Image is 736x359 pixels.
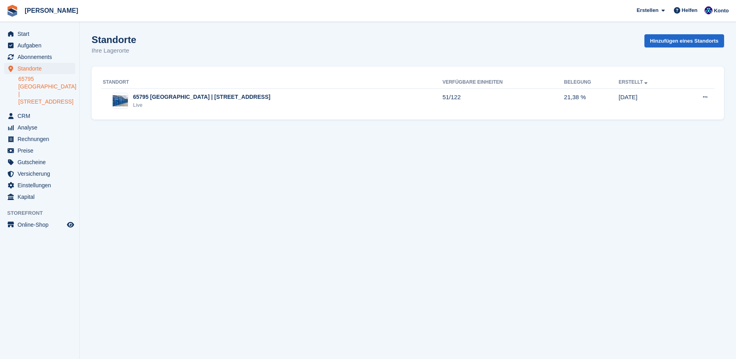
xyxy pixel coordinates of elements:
span: Helfen [682,6,698,14]
span: Start [18,28,65,39]
span: Konto [714,7,729,15]
a: Hinzufügen eines Standorts [644,34,724,47]
span: Gutscheine [18,157,65,168]
span: Analyse [18,122,65,133]
span: Storefront [7,209,79,217]
span: Abonnements [18,51,65,63]
a: menu [4,122,75,133]
a: [PERSON_NAME] [22,4,81,17]
a: menu [4,133,75,145]
span: Versicherung [18,168,65,179]
div: 65795 [GEOGRAPHIC_DATA] | [STREET_ADDRESS] [133,93,270,101]
a: menu [4,51,75,63]
p: Ihre Lagerorte [92,46,136,55]
span: Rechnungen [18,133,65,145]
a: menu [4,180,75,191]
span: Aufgaben [18,40,65,51]
a: menu [4,110,75,122]
td: 21,38 % [564,88,619,113]
a: menu [4,40,75,51]
a: Vorschau-Shop [66,220,75,230]
span: Standorte [18,63,65,74]
span: Preise [18,145,65,156]
a: menu [4,168,75,179]
span: Kapital [18,191,65,202]
span: Einstellungen [18,180,65,191]
a: menu [4,28,75,39]
span: CRM [18,110,65,122]
span: Online-Shop [18,219,65,230]
a: menu [4,191,75,202]
img: stora-icon-8386f47178a22dfd0bd8f6a31ec36ba5ce8667c1dd55bd0f319d3a0aa187defe.svg [6,5,18,17]
div: Live [133,101,270,109]
td: [DATE] [619,88,681,113]
a: menu [4,63,75,74]
a: menu [4,157,75,168]
a: Speisekarte [4,219,75,230]
th: Belegung [564,76,619,89]
img: Bild des 65795 Hattersheim | Am Eisernen Steg 16 Standorts [113,95,128,107]
a: 65795 [GEOGRAPHIC_DATA] | [STREET_ADDRESS] [18,75,75,106]
h1: Standorte [92,34,136,45]
a: menu [4,145,75,156]
a: Erstellt [619,79,649,85]
td: 51/122 [442,88,564,113]
th: Standort [101,76,442,89]
img: Thomas Lerch [705,6,713,14]
th: Verfügbare Einheiten [442,76,564,89]
span: Erstellen [636,6,658,14]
